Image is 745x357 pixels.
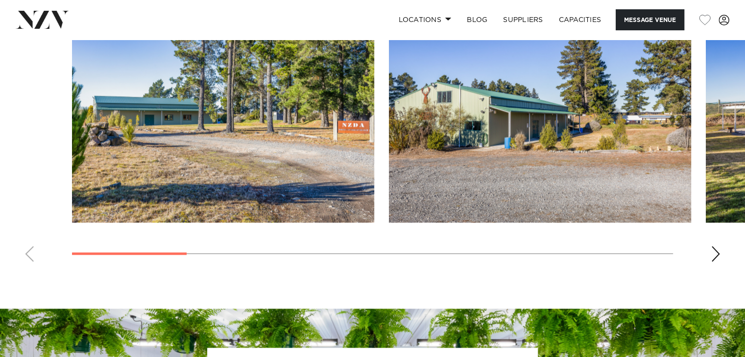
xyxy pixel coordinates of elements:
swiper-slide: 2 / 10 [389,1,691,223]
img: nzv-logo.png [16,11,69,28]
a: BLOG [459,9,495,30]
button: Message Venue [616,9,684,30]
swiper-slide: 1 / 10 [72,1,374,223]
a: Locations [390,9,459,30]
a: SUPPLIERS [495,9,551,30]
a: Capacities [551,9,609,30]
